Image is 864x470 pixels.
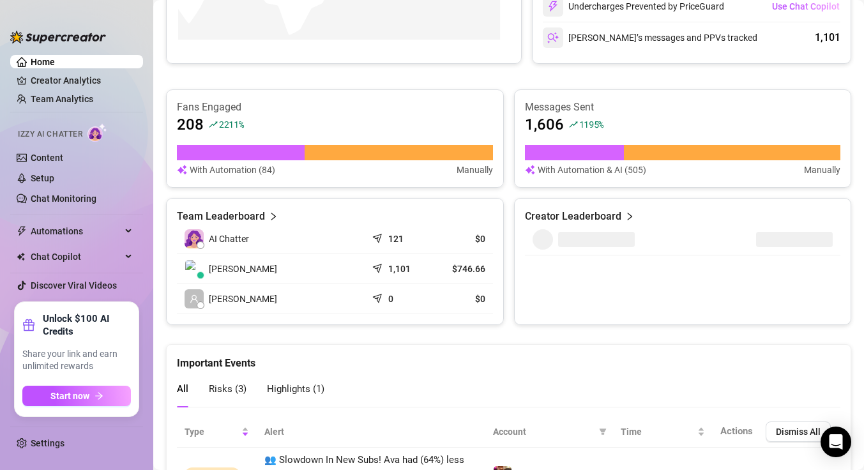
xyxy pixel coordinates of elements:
[388,292,393,305] article: 0
[625,209,634,224] span: right
[772,1,840,11] span: Use Chat Copilot
[209,120,218,129] span: rise
[31,438,64,448] a: Settings
[257,416,485,448] th: Alert
[720,425,753,437] span: Actions
[209,383,246,395] span: Risks ( 3 )
[22,319,35,331] span: gift
[388,262,411,275] article: 1,101
[87,123,107,142] img: AI Chatter
[543,27,757,48] div: [PERSON_NAME]’s messages and PPVs tracked
[185,260,203,278] img: Ava Willow
[17,226,27,236] span: thunderbolt
[185,425,239,439] span: Type
[525,114,564,135] article: 1,606
[177,416,257,448] th: Type
[547,1,559,12] img: svg%3e
[457,163,493,177] article: Manually
[209,292,277,306] span: [PERSON_NAME]
[804,163,840,177] article: Manually
[177,100,493,114] article: Fans Engaged
[596,422,609,441] span: filter
[821,427,851,457] div: Open Intercom Messenger
[766,421,831,442] button: Dismiss All
[31,173,54,183] a: Setup
[31,193,96,204] a: Chat Monitoring
[31,70,133,91] a: Creator Analytics
[22,386,131,406] button: Start nowarrow-right
[31,153,63,163] a: Content
[31,280,117,291] a: Discover Viral Videos
[269,209,278,224] span: right
[17,252,25,261] img: Chat Copilot
[50,391,89,401] span: Start now
[10,31,106,43] img: logo-BBDzfeDw.svg
[43,312,131,338] strong: Unlock $100 AI Credits
[372,291,385,303] span: send
[613,416,713,448] th: Time
[190,294,199,303] span: user
[579,118,604,130] span: 1195 %
[621,425,695,439] span: Time
[493,425,594,439] span: Account
[209,232,249,246] span: AI Chatter
[177,209,265,224] article: Team Leaderboard
[177,114,204,135] article: 208
[388,232,404,245] article: 121
[219,118,244,130] span: 2211 %
[177,163,187,177] img: svg%3e
[190,163,275,177] article: With Automation (84)
[31,221,121,241] span: Automations
[525,209,621,224] article: Creator Leaderboard
[538,163,646,177] article: With Automation & AI (505)
[177,383,188,395] span: All
[815,30,840,45] div: 1,101
[776,427,821,437] span: Dismiss All
[569,120,578,129] span: rise
[372,231,385,243] span: send
[185,229,204,248] img: izzy-ai-chatter-avatar-DDCN_rTZ.svg
[547,32,559,43] img: svg%3e
[95,391,103,400] span: arrow-right
[31,57,55,67] a: Home
[177,345,840,371] div: Important Events
[437,262,485,275] article: $746.66
[525,163,535,177] img: svg%3e
[209,262,277,276] span: [PERSON_NAME]
[437,292,485,305] article: $0
[599,428,607,436] span: filter
[525,100,841,114] article: Messages Sent
[22,348,131,373] span: Share your link and earn unlimited rewards
[31,246,121,267] span: Chat Copilot
[437,232,485,245] article: $0
[31,94,93,104] a: Team Analytics
[18,128,82,140] span: Izzy AI Chatter
[372,261,385,273] span: send
[267,383,324,395] span: Highlights ( 1 )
